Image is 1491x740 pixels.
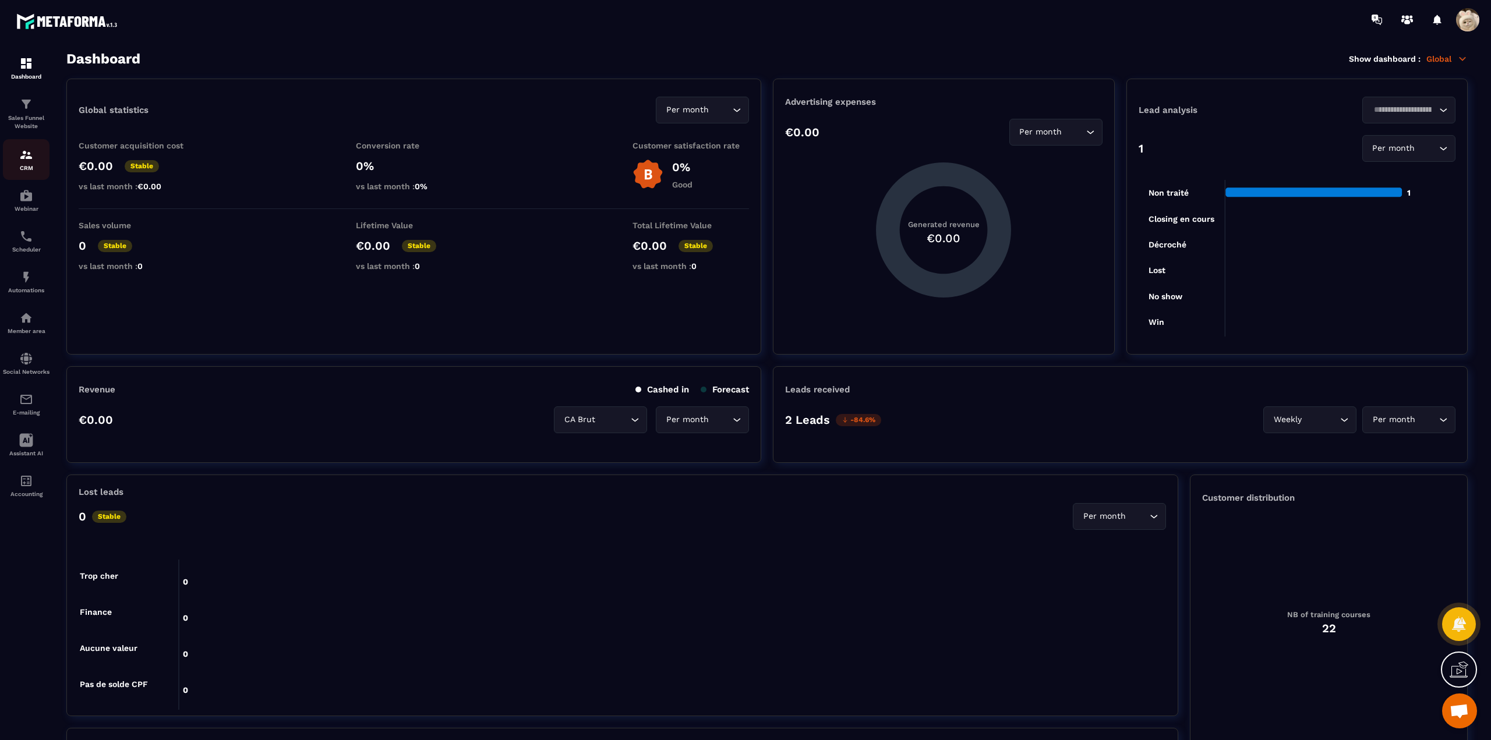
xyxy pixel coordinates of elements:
p: Sales volume [79,221,195,230]
p: €0.00 [356,239,390,253]
span: Per month [663,413,711,426]
div: Search for option [1362,135,1455,162]
p: Sales Funnel Website [3,114,50,130]
span: Per month [1017,126,1065,139]
a: Assistant AI [3,424,50,465]
p: 1 [1139,141,1143,155]
div: Search for option [554,406,647,433]
p: Good [672,180,692,189]
img: automations [19,311,33,325]
a: accountantaccountantAccounting [3,465,50,506]
tspan: No show [1149,292,1183,301]
span: Per month [1370,413,1418,426]
p: Social Networks [3,369,50,375]
img: accountant [19,474,33,488]
input: Search for option [1418,413,1436,426]
a: emailemailE-mailing [3,384,50,424]
p: Lead analysis [1139,105,1297,115]
span: 0 [691,261,697,271]
span: Per month [1370,142,1418,155]
a: automationsautomationsWebinar [3,180,50,221]
input: Search for option [711,104,730,116]
tspan: Win [1149,317,1164,327]
p: Show dashboard : [1349,54,1421,63]
tspan: Closing en cours [1149,214,1214,224]
h3: Dashboard [66,51,140,67]
img: scheduler [19,229,33,243]
p: Forecast [701,384,749,395]
p: CRM [3,165,50,171]
p: Advertising expenses [785,97,1102,107]
p: vs last month : [356,182,472,191]
div: Search for option [656,97,749,123]
p: Automations [3,287,50,293]
input: Search for option [1418,142,1436,155]
a: formationformationCRM [3,139,50,180]
p: Stable [679,240,713,252]
div: Search for option [1263,406,1356,433]
a: schedulerschedulerScheduler [3,221,50,261]
input: Search for option [1370,104,1436,116]
span: Per month [1080,510,1128,523]
p: €0.00 [633,239,667,253]
input: Search for option [1065,126,1083,139]
tspan: Non traité [1149,188,1189,197]
img: formation [19,148,33,162]
span: €0.00 [137,182,161,191]
input: Search for option [711,413,730,426]
p: Global [1426,54,1468,64]
p: -84.6% [836,414,881,426]
tspan: Lost [1149,265,1165,275]
img: social-network [19,352,33,366]
tspan: Finance [80,607,112,617]
p: 2 Leads [785,413,830,427]
p: Assistant AI [3,450,50,456]
input: Search for option [598,413,628,426]
p: Customer satisfaction rate [633,141,749,150]
p: 0% [356,159,472,173]
img: automations [19,189,33,203]
tspan: Aucune valeur [80,643,137,653]
img: formation [19,56,33,70]
div: Search for option [1073,503,1166,530]
p: Stable [92,511,126,523]
p: Stable [402,240,436,252]
p: Conversion rate [356,141,472,150]
p: Stable [98,240,132,252]
p: Total Lifetime Value [633,221,749,230]
div: Search for option [656,406,749,433]
img: b-badge-o.b3b20ee6.svg [633,159,663,190]
span: 0% [415,182,427,191]
img: logo [16,10,121,32]
p: 0% [672,160,692,174]
p: 0 [79,239,86,253]
tspan: Pas de solde CPF [80,679,148,689]
p: E-mailing [3,409,50,416]
p: Revenue [79,384,115,395]
a: automationsautomationsAutomations [3,261,50,302]
a: social-networksocial-networkSocial Networks [3,343,50,384]
div: Open chat [1442,693,1477,728]
tspan: Trop cher [80,571,118,580]
p: Webinar [3,206,50,212]
img: automations [19,270,33,284]
p: Global statistics [79,105,149,115]
div: Search for option [1362,97,1455,123]
span: Weekly [1271,413,1304,426]
p: Dashboard [3,73,50,80]
p: Customer distribution [1202,493,1455,503]
p: Leads received [785,384,850,395]
a: automationsautomationsMember area [3,302,50,343]
p: vs last month : [79,261,195,271]
span: 0 [415,261,420,271]
div: Search for option [1009,119,1103,146]
span: CA Brut [561,413,598,426]
p: Member area [3,328,50,334]
p: Customer acquisition cost [79,141,195,150]
a: formationformationDashboard [3,48,50,88]
p: vs last month : [356,261,472,271]
p: Stable [125,160,159,172]
span: 0 [137,261,143,271]
input: Search for option [1128,510,1147,523]
img: formation [19,97,33,111]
